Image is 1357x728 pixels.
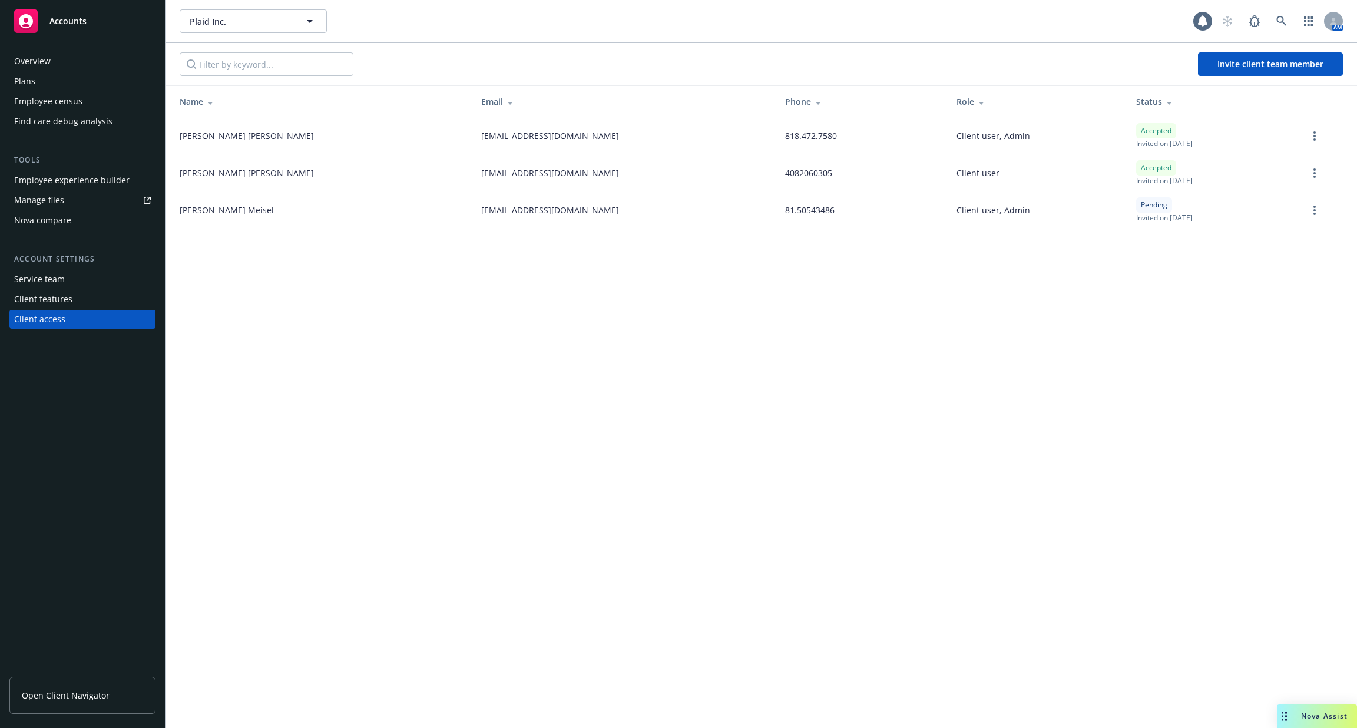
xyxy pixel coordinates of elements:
[9,191,155,210] a: Manage files
[1141,163,1171,173] span: Accepted
[1141,200,1167,210] span: Pending
[1136,95,1289,108] div: Status
[1308,129,1322,143] a: more
[481,167,619,179] span: [EMAIL_ADDRESS][DOMAIN_NAME]
[9,72,155,91] a: Plans
[785,130,837,142] span: 818.472.7580
[180,130,314,142] span: [PERSON_NAME] [PERSON_NAME]
[9,5,155,38] a: Accounts
[481,204,619,216] span: [EMAIL_ADDRESS][DOMAIN_NAME]
[9,154,155,166] div: Tools
[14,310,65,329] div: Client access
[1136,138,1193,148] span: Invited on [DATE]
[1308,166,1322,180] a: more
[190,15,292,28] span: Plaid Inc.
[14,92,82,111] div: Employee census
[14,211,71,230] div: Nova compare
[9,211,155,230] a: Nova compare
[14,191,64,210] div: Manage files
[1297,9,1320,33] a: Switch app
[9,270,155,289] a: Service team
[180,9,327,33] button: Plaid Inc.
[9,92,155,111] a: Employee census
[14,171,130,190] div: Employee experience builder
[49,16,87,26] span: Accounts
[481,130,619,142] span: [EMAIL_ADDRESS][DOMAIN_NAME]
[1277,704,1292,728] div: Drag to move
[1308,203,1322,217] a: more
[9,253,155,265] div: Account settings
[14,270,65,289] div: Service team
[9,310,155,329] a: Client access
[1216,9,1239,33] a: Start snowing
[14,112,112,131] div: Find care debug analysis
[956,130,1030,142] span: Client user, Admin
[785,167,832,179] span: 4082060305
[22,689,110,701] span: Open Client Navigator
[1217,58,1323,70] span: Invite client team member
[1198,52,1343,76] button: Invite client team member
[180,95,462,108] div: Name
[1136,213,1193,223] span: Invited on [DATE]
[1270,9,1293,33] a: Search
[180,204,274,216] span: [PERSON_NAME] Meisel
[481,95,766,108] div: Email
[785,95,938,108] div: Phone
[9,290,155,309] a: Client features
[180,167,314,179] span: [PERSON_NAME] [PERSON_NAME]
[1136,176,1193,186] span: Invited on [DATE]
[956,95,1117,108] div: Role
[956,167,999,179] span: Client user
[14,52,51,71] div: Overview
[9,112,155,131] a: Find care debug analysis
[1141,125,1171,136] span: Accepted
[956,204,1030,216] span: Client user, Admin
[9,52,155,71] a: Overview
[1243,9,1266,33] a: Report a Bug
[14,290,72,309] div: Client features
[785,204,835,216] span: 81.50543486
[1277,704,1357,728] button: Nova Assist
[9,171,155,190] a: Employee experience builder
[14,72,35,91] div: Plans
[180,52,353,76] input: Filter by keyword...
[1301,711,1348,721] span: Nova Assist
